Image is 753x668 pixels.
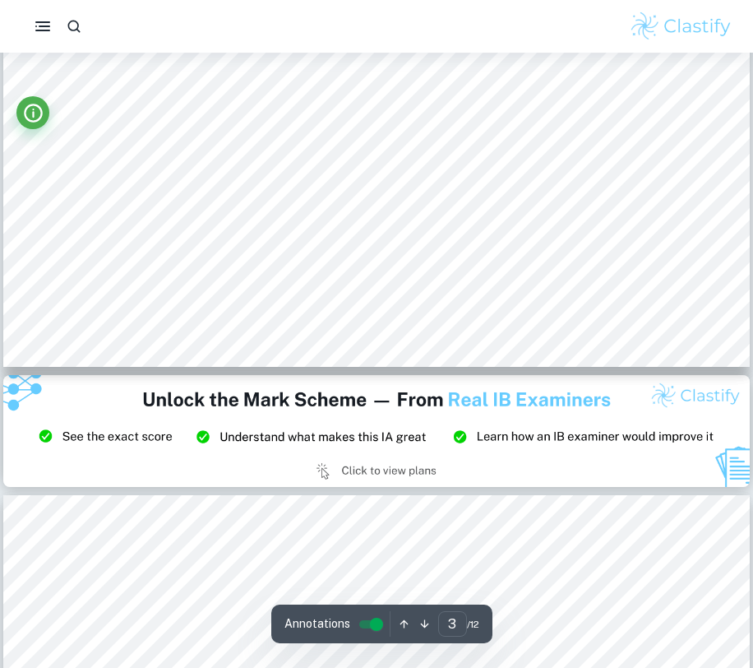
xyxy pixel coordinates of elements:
[629,10,733,43] img: Clastify logo
[3,375,750,487] img: Ad
[284,615,350,633] span: Annotations
[467,617,479,632] span: / 12
[16,96,49,129] button: Info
